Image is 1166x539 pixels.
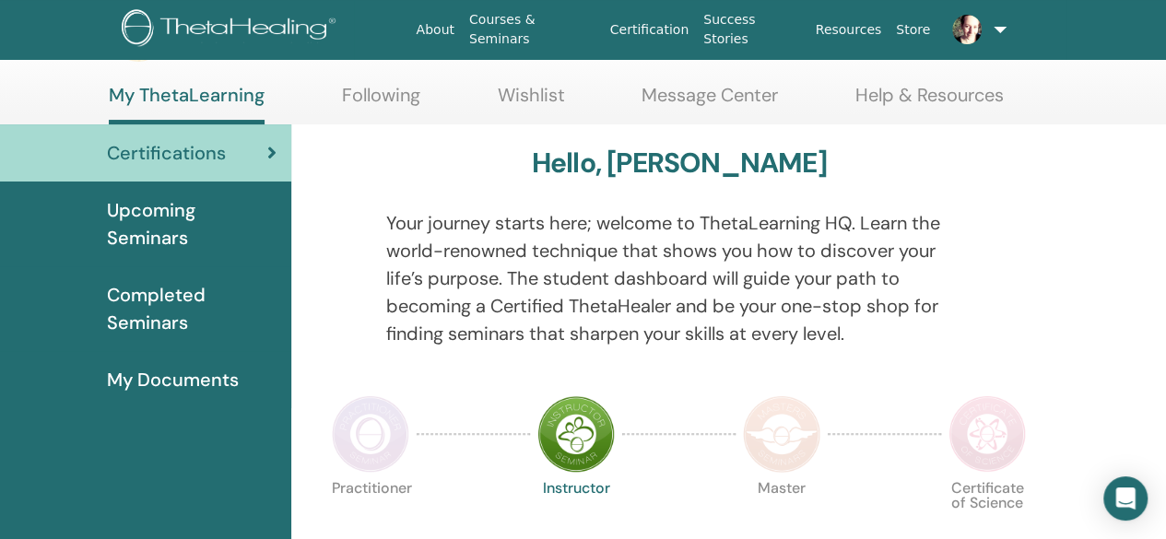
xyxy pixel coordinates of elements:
[642,84,778,120] a: Message Center
[537,395,615,473] img: Instructor
[107,366,239,393] span: My Documents
[462,3,603,56] a: Courses & Seminars
[107,281,277,336] span: Completed Seminars
[1103,476,1148,521] div: Open Intercom Messenger
[386,209,972,347] p: Your journey starts here; welcome to ThetaLearning HQ. Learn the world-renowned technique that sh...
[107,139,226,167] span: Certifications
[409,13,462,47] a: About
[122,9,342,51] img: logo.png
[109,84,265,124] a: My ThetaLearning
[107,196,277,252] span: Upcoming Seminars
[532,146,827,180] h3: Hello, [PERSON_NAME]
[948,395,1026,473] img: Certificate of Science
[696,3,807,56] a: Success Stories
[342,84,420,120] a: Following
[855,84,1004,120] a: Help & Resources
[603,13,696,47] a: Certification
[808,13,889,47] a: Resources
[498,84,565,120] a: Wishlist
[743,395,820,473] img: Master
[952,15,982,44] img: default.jpg
[332,395,409,473] img: Practitioner
[889,13,937,47] a: Store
